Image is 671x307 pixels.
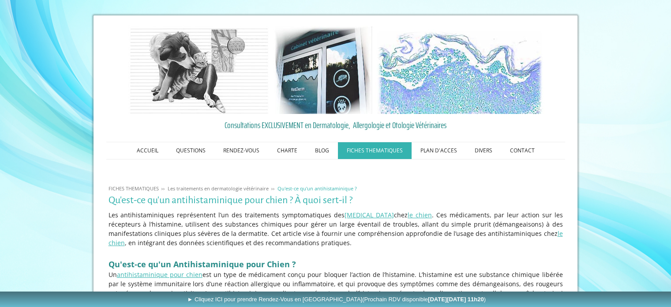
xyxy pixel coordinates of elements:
b: [DATE][DATE] 11h20 [428,296,484,303]
a: CHARTE [268,142,306,159]
a: [MEDICAL_DATA] [345,211,394,219]
a: DIVERS [466,142,501,159]
span: FICHES THEMATIQUES [109,185,159,192]
span: Qu'est-ce qu'un antihistaminique ? [277,185,357,192]
a: BLOG [306,142,338,159]
span: ► Cliquez ICI pour prendre Rendez-Vous en [GEOGRAPHIC_DATA] [187,296,486,303]
a: FICHES THEMATIQUES [106,185,161,192]
a: Qu'est-ce qu'un antihistaminique ? [275,185,359,192]
a: le chien [408,211,432,219]
a: FICHES THEMATIQUES [338,142,412,159]
a: Consultations EXCLUSIVEMENT en Dermatologie, Allergologie et Otologie Vétérinaires [109,118,563,132]
a: ACCUEIL [128,142,167,159]
h1: Qu'est-ce qu'un antihistaminique pour chien ? À quoi sert-il ? [109,195,563,206]
span: Les traitements en dermatologie vétérinaire [168,185,269,192]
a: PLAN D'ACCES [412,142,466,159]
a: antihistaminique pour chien [117,270,202,279]
a: QUESTIONS [167,142,214,159]
a: Les traitements en dermatologie vétérinaire [165,185,271,192]
a: le chien [109,229,563,247]
p: Un est un type de médicament conçu pour bloquer l’action de l’histamine. L’histamine est une subs... [109,270,563,307]
span: Qu'est-ce qu'un Antihistaminique pour Chien ? [109,259,296,269]
span: (Prochain RDV disponible ) [362,296,486,303]
a: RENDEZ-VOUS [214,142,268,159]
p: Les antihistaminiques représentent l’un des traitements symptomatiques des chez . Ces médicaments... [109,210,563,247]
a: CONTACT [501,142,544,159]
